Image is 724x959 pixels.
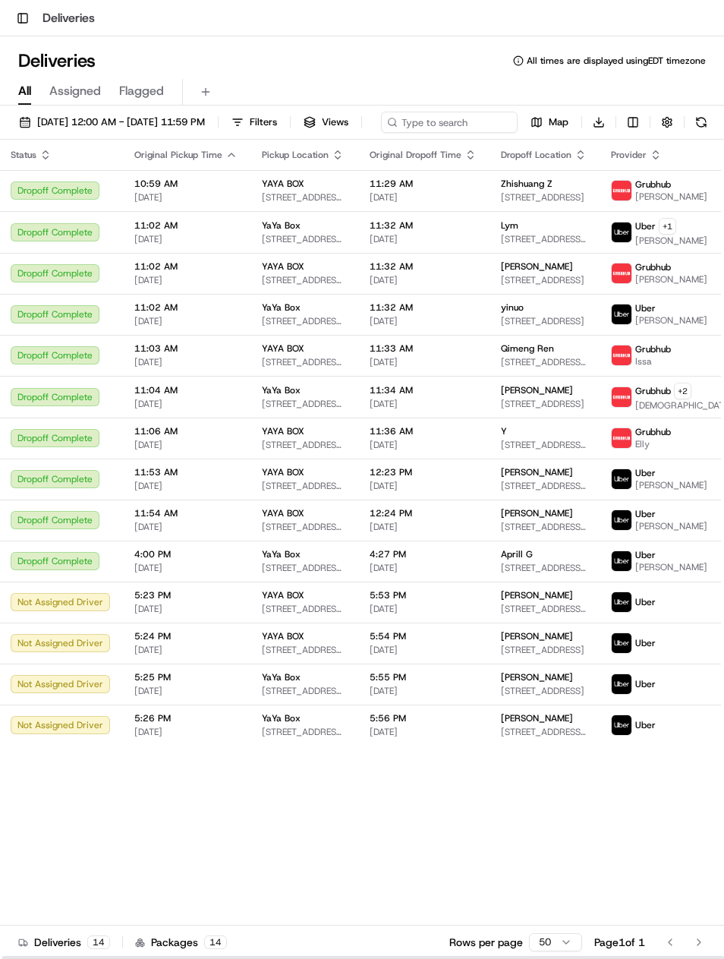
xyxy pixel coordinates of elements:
img: 8571987876998_91fb9ceb93ad5c398215_72.jpg [32,145,59,172]
span: yinuo [501,301,524,314]
span: [STREET_ADDRESS] [501,274,587,286]
span: [DATE] [134,562,238,574]
button: Filters [225,112,284,133]
img: 5e692f75ce7d37001a5d71f1 [612,428,631,448]
span: [STREET_ADDRESS][PERSON_NAME] [262,315,345,327]
span: 10:59 AM [134,178,238,190]
span: Filters [250,115,277,129]
span: [DATE] [122,276,153,289]
span: [STREET_ADDRESS] [501,644,587,656]
span: All [18,82,31,100]
span: Regen Pajulas [47,276,111,289]
span: [DATE] [134,398,238,410]
span: 11:34 AM [370,384,477,396]
span: Dropoff Location [501,149,571,161]
span: 11:53 AM [134,466,238,478]
span: [PERSON_NAME] [501,671,573,683]
span: [DATE] [370,480,477,492]
a: 💻API Documentation [122,333,250,361]
span: All times are displayed using EDT timezone [527,55,706,67]
span: [DATE] [370,356,477,368]
span: Y [501,425,507,437]
span: [DATE] [370,603,477,615]
span: 5:53 PM [370,589,477,601]
span: [DATE] [134,315,238,327]
h1: Deliveries [42,9,95,27]
span: Map [549,115,568,129]
span: 5:23 PM [134,589,238,601]
div: 💻 [128,341,140,353]
div: 14 [204,935,227,949]
img: 1736555255976-a54dd68f-1ca7-489b-9aae-adbdc363a1c4 [30,277,42,289]
img: uber-new-logo.jpeg [612,674,631,694]
span: [PERSON_NAME] [501,466,573,478]
span: • [126,235,131,248]
span: 11:06 AM [134,425,238,437]
span: [DATE] [370,521,477,533]
button: Start new chat [258,150,276,168]
span: Uber [635,467,656,479]
span: Grubhub [635,385,671,397]
span: Zhishuang Z [501,178,552,190]
span: Grubhub [635,426,671,438]
span: [STREET_ADDRESS][PERSON_NAME][PERSON_NAME] [501,562,587,574]
span: 11:02 AM [134,301,238,314]
button: +1 [659,218,676,235]
span: 4:27 PM [370,548,477,560]
span: YAYA BOX [262,466,304,478]
div: 14 [87,935,110,949]
span: [PERSON_NAME] [47,235,123,248]
span: [DATE] [134,235,165,248]
span: 5:26 PM [134,712,238,724]
span: 12:24 PM [370,507,477,519]
h1: Deliveries [18,49,96,73]
span: [STREET_ADDRESS][US_STATE] [501,439,587,451]
span: [PERSON_NAME] [501,712,573,724]
span: 11:54 AM [134,507,238,519]
span: Uber [635,719,656,731]
img: uber-new-logo.jpeg [612,469,631,489]
span: [STREET_ADDRESS][PERSON_NAME] [501,603,587,615]
span: Aprill G [501,548,533,560]
span: 5:24 PM [134,630,238,642]
span: [DATE] [370,685,477,697]
span: [STREET_ADDRESS][PERSON_NAME] [501,356,587,368]
span: [STREET_ADDRESS][PERSON_NAME] [262,562,345,574]
span: YAYA BOX [262,342,304,355]
div: Start new chat [68,145,249,160]
span: 11:33 AM [370,342,477,355]
span: [STREET_ADDRESS][PERSON_NAME] [262,439,345,451]
span: [STREET_ADDRESS][PERSON_NAME] [262,356,345,368]
img: 5e692f75ce7d37001a5d71f1 [612,181,631,200]
span: Uber [635,508,656,520]
span: [DATE] [370,191,477,203]
span: [PERSON_NAME] [501,260,573,273]
span: Lym [501,219,518,232]
span: Uber [635,678,656,690]
div: Past conversations [15,197,102,210]
span: [PERSON_NAME] [501,384,573,396]
span: 11:03 AM [134,342,238,355]
img: Joseph V. [15,221,39,245]
input: Got a question? Start typing here... [39,98,273,114]
span: [STREET_ADDRESS] [501,685,587,697]
span: [DATE] [134,274,238,286]
img: Regen Pajulas [15,262,39,286]
span: [STREET_ADDRESS][PERSON_NAME] [262,274,345,286]
span: 11:02 AM [134,219,238,232]
span: [STREET_ADDRESS][PERSON_NAME] [262,685,345,697]
span: YAYA BOX [262,630,304,642]
span: [STREET_ADDRESS] [501,398,587,410]
span: Elly [635,438,671,450]
span: [STREET_ADDRESS][PERSON_NAME] [262,603,345,615]
span: API Documentation [143,339,244,355]
span: [PERSON_NAME] [635,520,707,532]
span: YaYa Box [262,384,301,396]
img: uber-new-logo.jpeg [612,633,631,653]
span: [STREET_ADDRESS] [501,315,587,327]
span: Original Dropoff Time [370,149,461,161]
span: [DATE] [370,726,477,738]
span: [DATE] [134,233,238,245]
img: uber-new-logo.jpeg [612,551,631,571]
span: 5:55 PM [370,671,477,683]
